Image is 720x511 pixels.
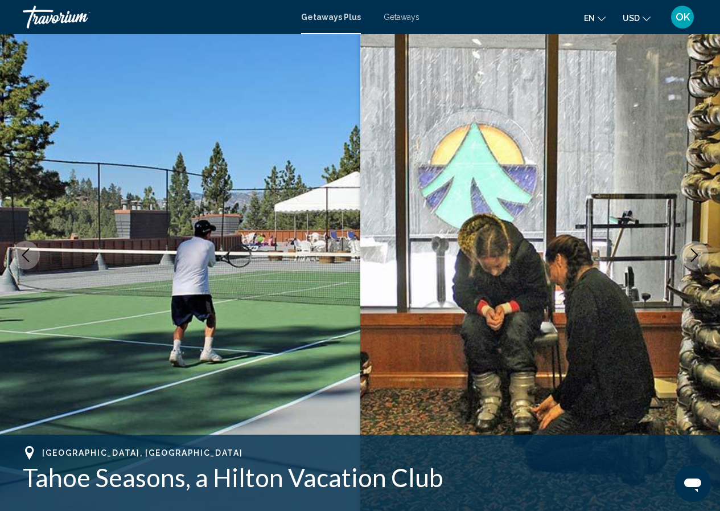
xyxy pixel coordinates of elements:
[680,241,709,269] button: Next image
[584,14,595,23] span: en
[584,10,606,26] button: Change language
[623,10,651,26] button: Change currency
[23,6,290,28] a: Travorium
[623,14,640,23] span: USD
[301,13,361,22] a: Getaways Plus
[384,13,419,22] a: Getaways
[11,241,40,269] button: Previous image
[676,11,690,23] span: OK
[42,448,242,457] span: [GEOGRAPHIC_DATA], [GEOGRAPHIC_DATA]
[674,465,711,502] iframe: Button to launch messaging window
[23,463,697,492] h1: Tahoe Seasons, a Hilton Vacation Club
[668,5,697,29] button: User Menu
